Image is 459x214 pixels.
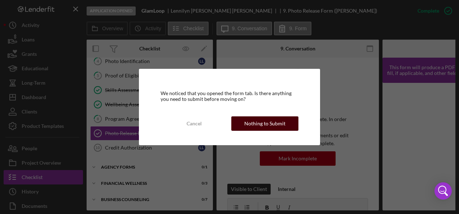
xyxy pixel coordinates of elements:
[187,116,202,131] div: Cancel
[161,90,298,102] div: We noticed that you opened the form tab. Is there anything you need to submit before moving on?
[161,116,228,131] button: Cancel
[244,116,285,131] div: Nothing to Submit
[231,116,298,131] button: Nothing to Submit
[434,182,452,200] div: Open Intercom Messenger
